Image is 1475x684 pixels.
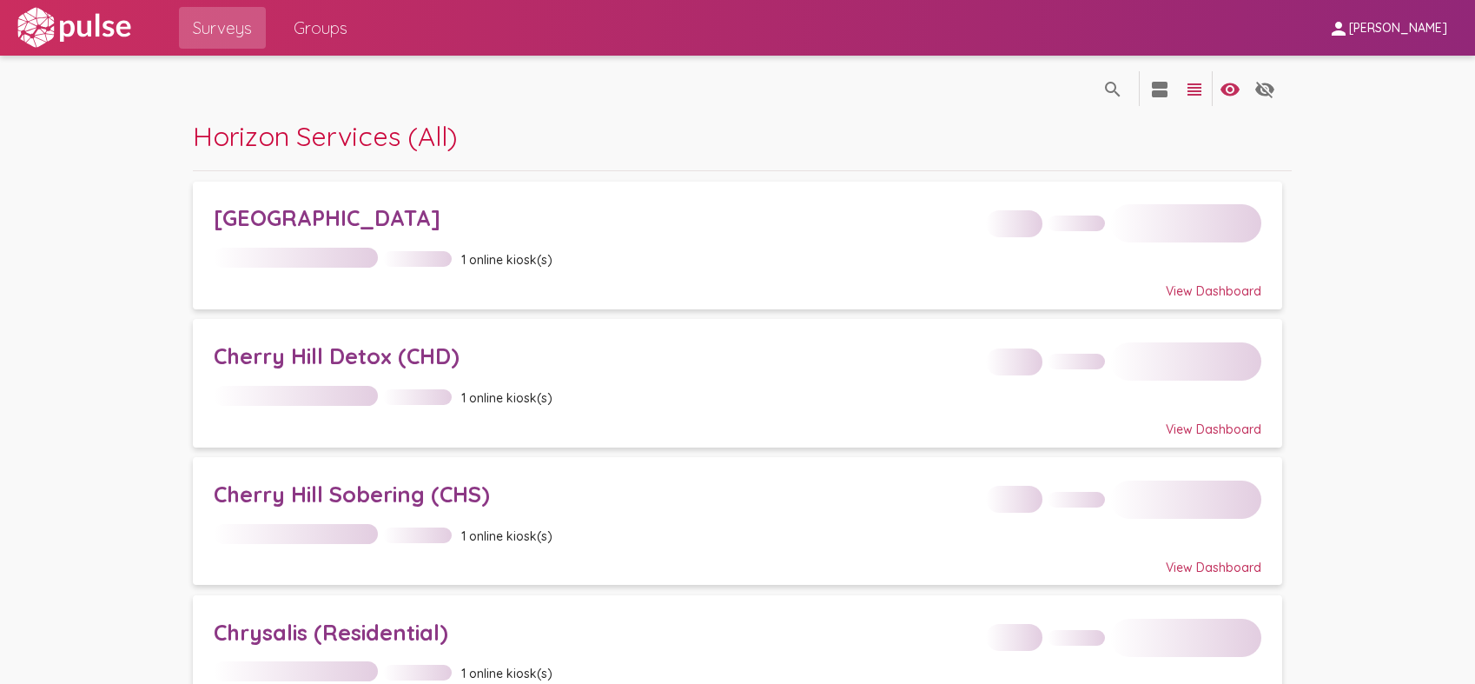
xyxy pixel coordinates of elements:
mat-icon: language [1184,79,1205,100]
div: View Dashboard [214,544,1262,575]
a: Groups [280,7,361,49]
a: [GEOGRAPHIC_DATA]1 online kiosk(s)View Dashboard [193,182,1281,309]
span: 1 online kiosk(s) [461,528,552,544]
div: Cherry Hill Detox (CHD) [214,342,976,369]
mat-icon: language [1254,79,1275,100]
div: View Dashboard [214,406,1262,437]
mat-icon: person [1328,18,1349,39]
button: language [1142,71,1177,106]
div: Chrysalis (Residential) [214,619,976,646]
button: language [1213,71,1247,106]
span: 1 online kiosk(s) [461,666,552,681]
span: [PERSON_NAME] [1349,21,1447,37]
span: 1 online kiosk(s) [461,390,552,406]
button: language [1177,71,1212,106]
mat-icon: language [1102,79,1123,100]
span: Surveys [193,12,252,43]
div: View Dashboard [214,268,1262,299]
a: Cherry Hill Sobering (CHS)1 online kiosk(s)View Dashboard [193,457,1281,585]
span: Horizon Services (All) [193,119,458,153]
span: 1 online kiosk(s) [461,252,552,268]
div: Cherry Hill Sobering (CHS) [214,481,976,508]
div: [GEOGRAPHIC_DATA] [214,204,976,231]
a: Cherry Hill Detox (CHD)1 online kiosk(s)View Dashboard [193,319,1281,447]
mat-icon: language [1149,79,1170,100]
img: white-logo.svg [14,6,134,50]
a: Surveys [179,7,266,49]
span: Groups [294,12,347,43]
button: language [1247,71,1282,106]
button: language [1095,71,1130,106]
mat-icon: language [1220,79,1240,100]
button: [PERSON_NAME] [1314,11,1461,43]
